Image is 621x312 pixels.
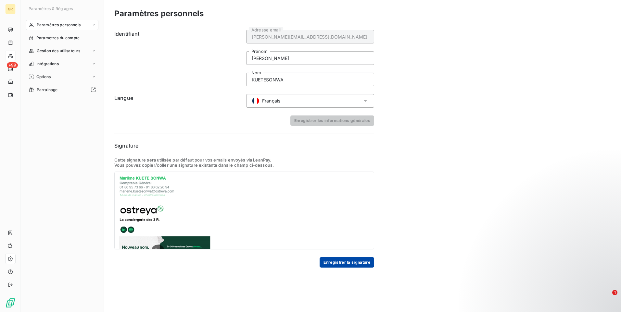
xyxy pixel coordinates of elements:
[29,6,73,11] span: Paramètres & Réglages
[37,48,81,54] span: Gestion des utilisateurs
[26,33,98,43] a: Paramètres du compte
[612,290,617,295] span: 1
[37,22,81,28] span: Paramètres personnels
[36,74,51,80] span: Options
[114,157,374,162] p: Cette signature sera utilisée par défaut pour vos emails envoyés via LeanPay.
[114,142,374,150] h6: Signature
[37,87,58,93] span: Parrainage
[262,98,280,104] span: Français
[246,51,374,65] input: placeholder
[114,162,374,168] p: Vous pouvez copier/coller une signature existante dans le champ ci-dessous.
[26,85,98,95] a: Parrainage
[36,61,59,67] span: Intégrations
[36,35,80,41] span: Paramètres du compte
[320,257,374,268] button: Enregistrer la signature
[246,30,374,43] input: placeholder
[7,62,18,68] span: +99
[5,4,16,14] div: GR
[491,249,621,294] iframe: Intercom notifications message
[290,115,374,126] button: Enregistrer les informations générales
[246,73,374,86] input: placeholder
[114,94,242,108] h6: Langue
[5,298,16,308] img: Logo LeanPay
[114,30,242,86] h6: Identifiant
[114,8,204,19] h3: Paramètres personnels
[599,290,615,306] iframe: Intercom live chat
